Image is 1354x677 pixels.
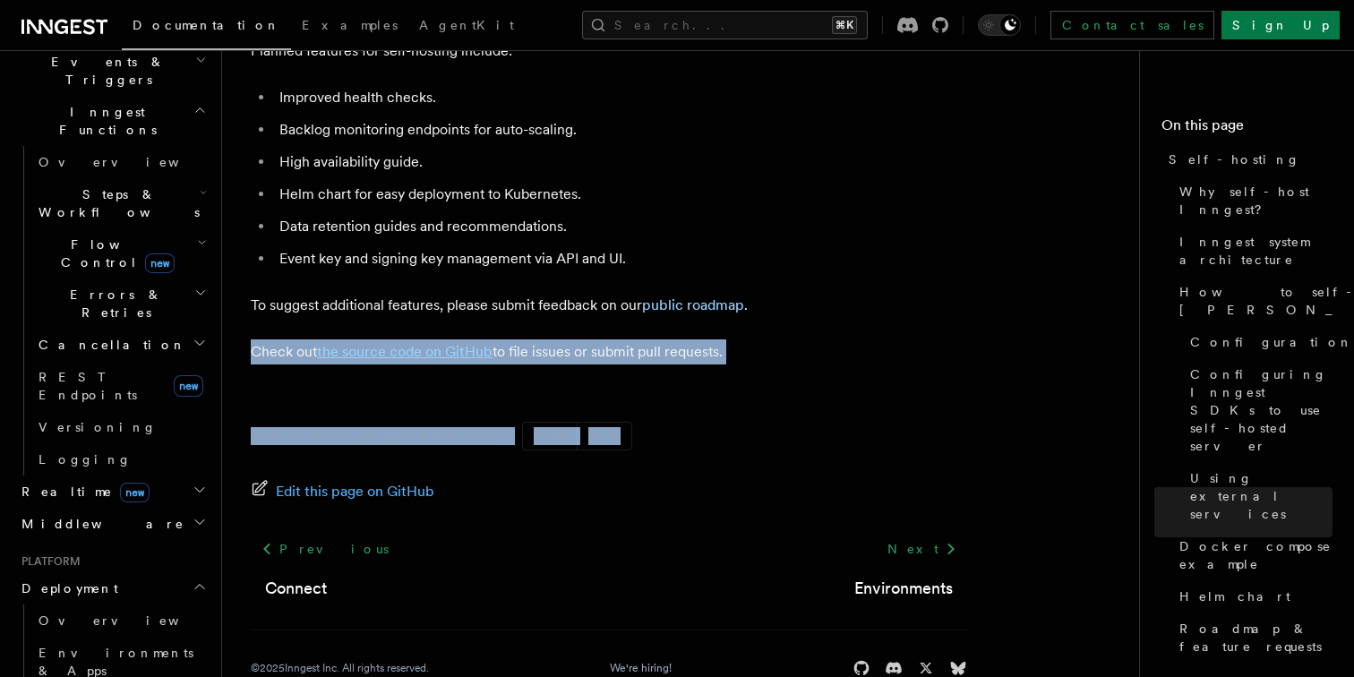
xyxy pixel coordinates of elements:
span: Steps & Workflows [31,185,200,221]
span: Why self-host Inngest? [1179,183,1333,219]
button: Steps & Workflows [31,178,210,228]
span: Docker compose example [1179,537,1333,573]
p: Was this page helpful? [251,427,501,445]
a: AgentKit [408,5,525,48]
a: Connect [265,576,327,601]
h4: On this page [1161,115,1333,143]
span: Inngest system architecture [1179,233,1333,269]
a: Inngest system architecture [1172,226,1333,276]
span: Events & Triggers [14,53,195,89]
a: We're hiring! [610,661,672,675]
a: Roadmap & feature requests [1172,613,1333,663]
a: Edit this page on GitHub [251,479,434,504]
button: Errors & Retries [31,279,210,329]
a: Versioning [31,411,210,443]
span: Flow Control [31,236,197,271]
button: Flow Controlnew [31,228,210,279]
span: Using external services [1190,469,1333,523]
button: Middleware [14,508,210,540]
kbd: ⌘K [832,16,857,34]
a: Previous [251,533,398,565]
span: Roadmap & feature requests [1179,620,1333,656]
span: Configuration [1190,333,1353,351]
p: Planned features for self-hosting include: [251,39,967,64]
span: new [120,483,150,502]
span: Overview [39,155,223,169]
span: Self-hosting [1169,150,1300,168]
button: Toggle dark mode [978,14,1021,36]
span: Errors & Retries [31,286,194,321]
a: Overview [31,146,210,178]
a: Overview [31,604,210,637]
span: Documentation [133,18,280,32]
a: Next [877,533,967,565]
a: Environments [854,576,953,601]
a: REST Endpointsnew [31,361,210,411]
a: Contact sales [1050,11,1214,39]
li: High availability guide. [274,150,967,175]
li: Improved health checks. [274,85,967,110]
button: Cancellation [31,329,210,361]
button: Inngest Functions [14,96,210,146]
li: Helm chart for easy deployment to Kubernetes. [274,182,967,207]
a: Helm chart [1172,580,1333,613]
a: Why self-host Inngest? [1172,176,1333,226]
a: Sign Up [1221,11,1340,39]
span: Logging [39,452,132,467]
button: Search...⌘K [582,11,868,39]
button: Deployment [14,572,210,604]
li: Backlog monitoring endpoints for auto-scaling. [274,117,967,142]
a: Docker compose example [1172,530,1333,580]
p: To suggest additional features, please submit feedback on our . [251,293,967,318]
span: Cancellation [31,336,186,354]
div: © 2025 Inngest Inc. All rights reserved. [251,661,429,675]
a: the source code on GitHub [317,343,493,360]
span: new [145,253,175,273]
p: Check out to file issues or submit pull requests. [251,339,967,364]
div: Inngest Functions [14,146,210,476]
a: public roadmap [642,296,744,313]
li: Data retention guides and recommendations. [274,214,967,239]
button: No [578,423,631,450]
span: Versioning [39,420,157,434]
span: Inngest Functions [14,103,193,139]
span: Realtime [14,483,150,501]
li: Event key and signing key management via API and UI. [274,246,967,271]
span: Examples [302,18,398,32]
span: AgentKit [419,18,514,32]
a: Self-hosting [1161,143,1333,176]
a: Documentation [122,5,291,50]
a: Examples [291,5,408,48]
span: Edit this page on GitHub [276,479,434,504]
a: Using external services [1183,462,1333,530]
span: REST Endpoints [39,370,137,402]
span: Configuring Inngest SDKs to use self-hosted server [1190,365,1333,455]
span: Overview [39,613,223,628]
button: Events & Triggers [14,46,210,96]
a: Logging [31,443,210,476]
a: Configuring Inngest SDKs to use self-hosted server [1183,358,1333,462]
a: Configuration [1183,326,1333,358]
span: Helm chart [1179,587,1290,605]
button: Yes [523,423,577,450]
span: Deployment [14,579,118,597]
span: Platform [14,554,81,569]
button: Realtimenew [14,476,210,508]
span: new [174,375,203,397]
a: How to self-host [PERSON_NAME] [1172,276,1333,326]
span: Middleware [14,515,184,533]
